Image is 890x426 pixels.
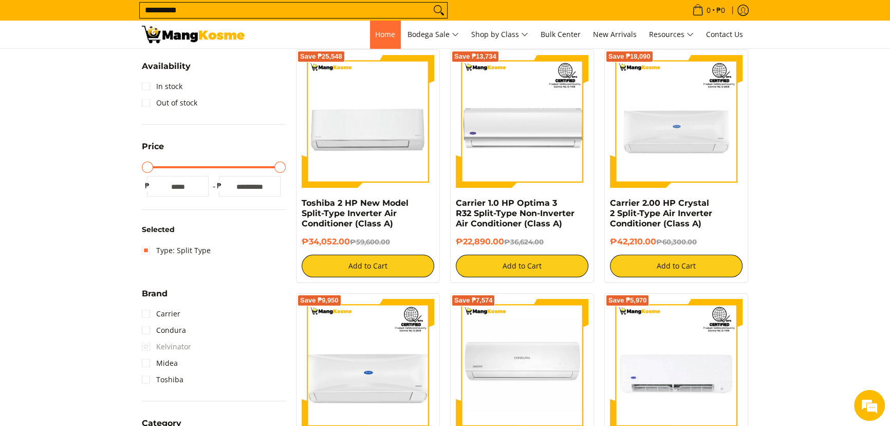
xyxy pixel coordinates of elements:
[142,143,164,151] span: Price
[610,198,712,228] a: Carrier 2.00 HP Crystal 2 Split-Type Air Inverter Conditioner (Class A)
[705,7,712,14] span: 0
[142,95,197,111] a: Out of stock
[402,21,464,48] a: Bodega Sale
[541,29,581,39] span: Bulk Center
[142,322,186,339] a: Condura
[300,54,342,60] span: Save ₱25,548
[375,29,395,39] span: Home
[454,297,493,304] span: Save ₱7,574
[656,238,697,246] del: ₱60,300.00
[456,55,588,188] img: Carrier 1.0 HP Optima 3 R32 Split-Type Non-Inverter Air Conditioner (Class A)
[214,181,224,191] span: ₱
[142,371,183,388] a: Toshiba
[456,237,588,247] h6: ₱22,890.00
[60,130,142,234] span: We're online!
[608,297,647,304] span: Save ₱5,970
[471,28,528,41] span: Shop by Class
[302,237,434,247] h6: ₱34,052.00
[142,143,164,158] summary: Open
[53,58,173,71] div: Chat with us now
[689,5,728,16] span: •
[255,21,748,48] nav: Main Menu
[142,62,191,70] span: Availability
[142,26,245,43] img: Bodega Sale Aircon l Mang Kosme: Home Appliances Warehouse Sale Split Type
[610,255,743,277] button: Add to Cart
[610,55,743,188] img: Carrier 2.00 HP Crystal 2 Split-Type Air Inverter Conditioner (Class A)
[649,28,694,41] span: Resources
[644,21,699,48] a: Resources
[142,225,286,235] h6: Selected
[142,242,211,259] a: Type: Split Type
[169,5,193,30] div: Minimize live chat window
[504,238,544,246] del: ₱36,624.00
[142,290,168,298] span: Brand
[300,297,339,304] span: Save ₱9,950
[142,78,182,95] a: In stock
[350,238,390,246] del: ₱59,600.00
[715,7,727,14] span: ₱0
[535,21,586,48] a: Bulk Center
[302,198,409,228] a: Toshiba 2 HP New Model Split-Type Inverter Air Conditioner (Class A)
[142,306,180,322] a: Carrier
[142,181,152,191] span: ₱
[466,21,533,48] a: Shop by Class
[370,21,400,48] a: Home
[454,54,496,60] span: Save ₱13,734
[456,255,588,277] button: Add to Cart
[610,237,743,247] h6: ₱42,210.00
[706,29,743,39] span: Contact Us
[5,281,196,317] textarea: Type your message and hit 'Enter'
[588,21,642,48] a: New Arrivals
[142,290,168,306] summary: Open
[456,198,574,228] a: Carrier 1.0 HP Optima 3 R32 Split-Type Non-Inverter Air Conditioner (Class A)
[142,355,178,371] a: Midea
[302,55,434,188] img: Toshiba 2 HP New Model Split-Type Inverter Air Conditioner (Class A)
[608,54,651,60] span: Save ₱18,090
[431,3,447,18] button: Search
[701,21,748,48] a: Contact Us
[593,29,637,39] span: New Arrivals
[142,62,191,78] summary: Open
[407,28,459,41] span: Bodega Sale
[302,255,434,277] button: Add to Cart
[142,339,191,355] span: Kelvinator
